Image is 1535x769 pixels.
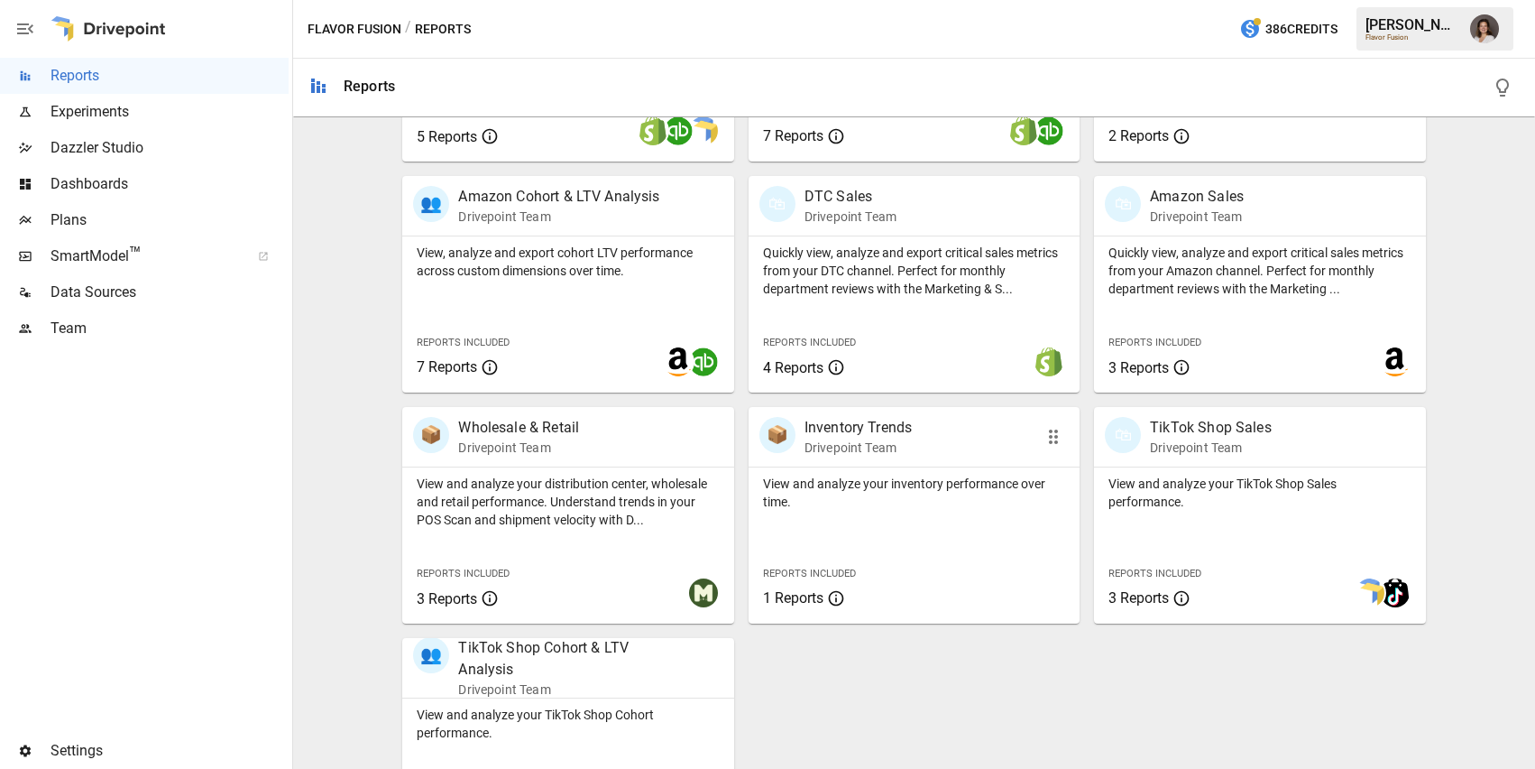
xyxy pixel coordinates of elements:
[1108,337,1201,348] span: Reports Included
[413,417,449,453] div: 📦
[51,282,289,303] span: Data Sources
[1009,116,1038,145] img: shopify
[804,439,912,457] p: Drivepoint Team
[759,186,795,222] div: 🛍
[1365,16,1459,33] div: [PERSON_NAME]
[51,246,238,267] span: SmartModel
[51,209,289,231] span: Plans
[1108,359,1169,376] span: 3 Reports
[664,347,693,376] img: amazon
[51,740,289,762] span: Settings
[763,359,823,376] span: 4 Reports
[1356,579,1384,607] img: smart model
[1459,4,1510,54] button: Franziska Ibscher
[413,637,449,673] div: 👥
[417,706,719,742] p: View and analyze your TikTok Shop Cohort performance.
[51,65,289,87] span: Reports
[417,244,719,280] p: View, analyze and export cohort LTV performance across custom dimensions over time.
[458,439,579,457] p: Drivepoint Team
[763,127,823,144] span: 7 Reports
[458,417,579,439] p: Wholesale & Retail
[458,637,671,681] p: TikTok Shop Cohort & LTV Analysis
[763,475,1065,511] p: View and analyze your inventory performance over time.
[413,186,449,222] div: 👥
[1470,14,1499,43] img: Franziska Ibscher
[689,347,718,376] img: quickbooks
[417,358,477,375] span: 7 Reports
[1108,475,1411,511] p: View and analyze your TikTok Shop Sales performance.
[458,186,659,208] p: Amazon Cohort & LTV Analysis
[639,116,667,145] img: shopify
[417,337,510,348] span: Reports Included
[458,208,659,226] p: Drivepoint Team
[689,116,718,145] img: smart model
[1232,13,1345,46] button: 386Credits
[308,18,401,41] button: Flavor Fusion
[804,186,896,208] p: DTC Sales
[763,589,823,607] span: 1 Reports
[1265,18,1337,41] span: 386 Credits
[1108,589,1169,607] span: 3 Reports
[1365,33,1459,42] div: Flavor Fusion
[763,244,1065,298] p: Quickly view, analyze and export critical sales metrics from your DTC channel. Perfect for monthl...
[51,137,289,159] span: Dazzler Studio
[417,568,510,579] span: Reports Included
[1150,208,1244,226] p: Drivepoint Team
[1150,186,1244,208] p: Amazon Sales
[1034,347,1063,376] img: shopify
[417,128,477,145] span: 5 Reports
[763,568,856,579] span: Reports Included
[1108,127,1169,144] span: 2 Reports
[804,417,912,439] p: Inventory Trends
[1381,579,1410,607] img: tiktok
[458,681,671,699] p: Drivepoint Team
[51,101,289,123] span: Experiments
[51,318,289,339] span: Team
[759,417,795,453] div: 📦
[51,173,289,195] span: Dashboards
[1150,439,1272,457] p: Drivepoint Team
[664,116,693,145] img: quickbooks
[689,579,718,607] img: muffindata
[1150,417,1272,439] p: TikTok Shop Sales
[804,208,896,226] p: Drivepoint Team
[763,337,856,348] span: Reports Included
[1108,244,1411,298] p: Quickly view, analyze and export critical sales metrics from your Amazon channel. Perfect for mon...
[1105,417,1141,453] div: 🛍
[129,243,142,265] span: ™
[417,475,719,529] p: View and analyze your distribution center, wholesale and retail performance. Understand trends in...
[1105,186,1141,222] div: 🛍
[417,590,477,607] span: 3 Reports
[1108,568,1201,579] span: Reports Included
[1381,347,1410,376] img: amazon
[344,78,395,95] div: Reports
[405,18,411,41] div: /
[1034,116,1063,145] img: quickbooks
